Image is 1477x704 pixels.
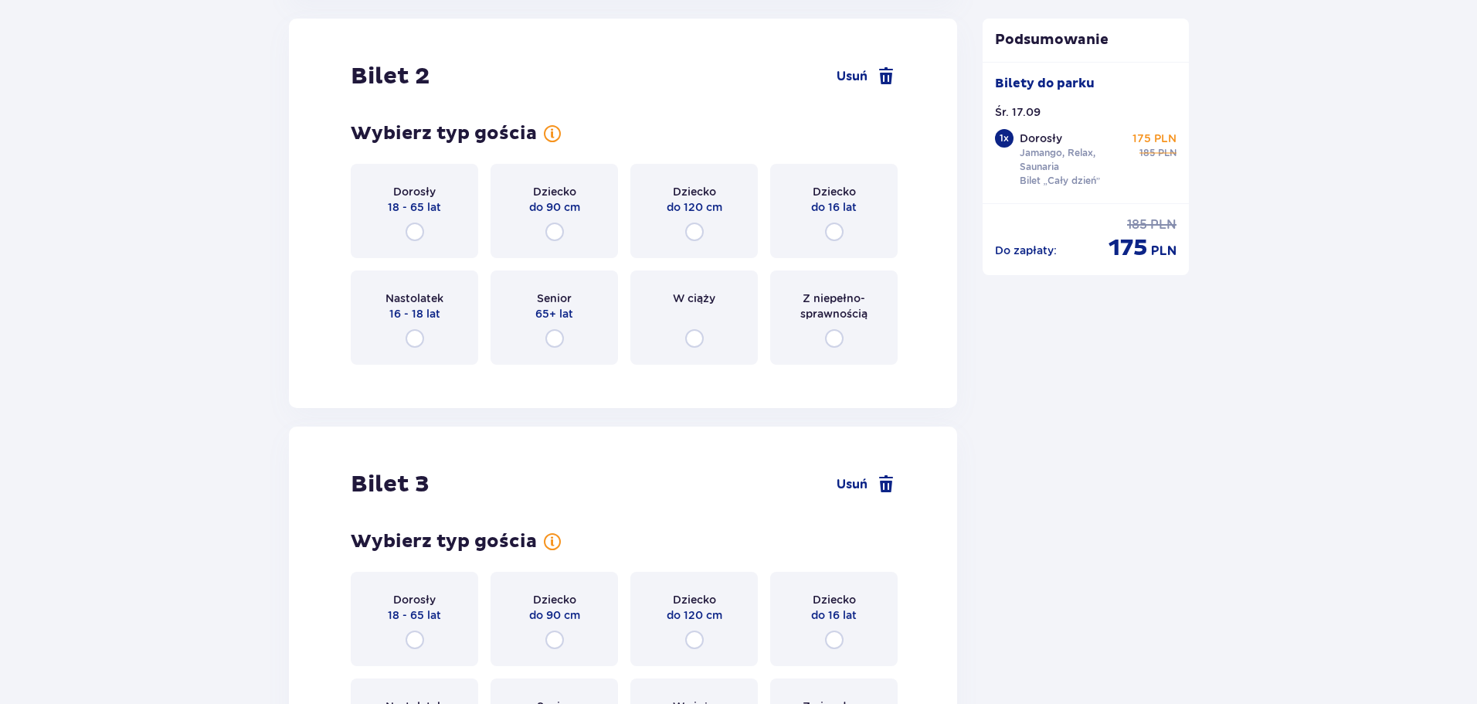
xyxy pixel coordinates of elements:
[995,75,1095,92] p: Bilety do parku
[837,475,895,494] a: Usuń
[673,184,716,199] p: Dziecko
[1020,174,1101,188] p: Bilet „Cały dzień”
[529,199,580,215] p: do 90 cm
[351,470,430,499] p: Bilet 3
[813,184,856,199] p: Dziecko
[1150,216,1177,233] p: PLN
[388,199,441,215] p: 18 - 65 lat
[1139,146,1155,160] p: 185
[811,199,857,215] p: do 16 lat
[995,243,1057,258] p: Do zapłaty :
[813,592,856,607] p: Dziecko
[535,306,573,321] p: 65+ lat
[1158,146,1177,160] p: PLN
[351,122,537,145] p: Wybierz typ gościa
[995,129,1014,148] div: 1 x
[537,291,572,306] p: Senior
[995,104,1041,120] p: Śr. 17.09
[351,62,430,91] p: Bilet 2
[1020,131,1062,146] p: Dorosły
[388,607,441,623] p: 18 - 65 lat
[533,184,576,199] p: Dziecko
[385,291,443,306] p: Nastolatek
[1127,216,1147,233] p: 185
[673,291,715,306] p: W ciąży
[837,476,868,493] span: Usuń
[533,592,576,607] p: Dziecko
[393,184,436,199] p: Dorosły
[784,291,884,321] p: Z niepełno­sprawnością
[837,67,895,86] a: Usuń
[1020,146,1126,174] p: Jamango, Relax, Saunaria
[667,607,722,623] p: do 120 cm
[1132,131,1177,146] p: 175 PLN
[837,68,868,85] span: Usuń
[673,592,716,607] p: Dziecko
[389,306,440,321] p: 16 - 18 lat
[529,607,580,623] p: do 90 cm
[351,530,537,553] p: Wybierz typ gościa
[983,31,1190,49] p: Podsumowanie
[667,199,722,215] p: do 120 cm
[811,607,857,623] p: do 16 lat
[1151,243,1177,260] p: PLN
[393,592,436,607] p: Dorosły
[1109,233,1148,263] p: 175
